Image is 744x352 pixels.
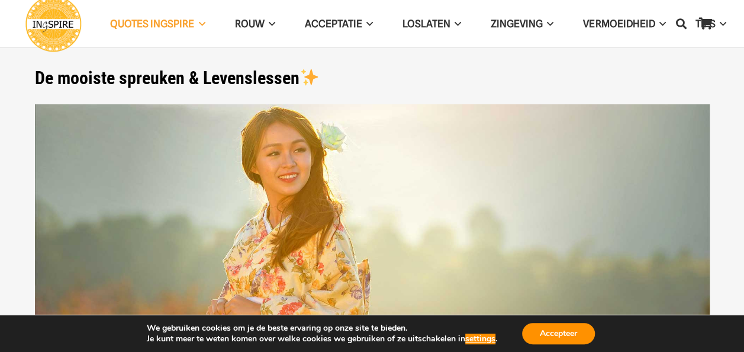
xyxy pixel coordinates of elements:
span: TIPS Menu [715,9,726,39]
a: ZingevingZingeving Menu [476,9,568,39]
span: VERMOEIDHEID Menu [655,9,665,39]
a: Zoeken [669,9,693,39]
span: Zingeving Menu [543,9,553,39]
a: VERMOEIDHEIDVERMOEIDHEID Menu [568,9,680,39]
a: QUOTES INGSPIREQUOTES INGSPIRE Menu [95,9,220,39]
span: QUOTES INGSPIRE Menu [194,9,205,39]
span: TIPS [695,18,715,30]
a: TIPSTIPS Menu [680,9,740,39]
p: We gebruiken cookies om je de beste ervaring op onze site te bieden. [147,323,497,334]
span: Loslaten Menu [450,9,461,39]
span: Loslaten [402,18,450,30]
span: ROUW Menu [264,9,275,39]
span: Acceptatie Menu [362,9,373,39]
a: LoslatenLoslaten Menu [388,9,476,39]
button: Accepteer [522,323,595,344]
h1: De mooiste spreuken & Levenslessen [35,68,710,89]
span: ROUW [234,18,264,30]
span: Zingeving [491,18,543,30]
span: VERMOEIDHEID [583,18,655,30]
img: ✨ [301,68,318,86]
a: AcceptatieAcceptatie Menu [290,9,388,39]
button: settings [465,334,495,344]
img: De mooiste wijsheden, spreuken en citaten over het Leven van Inge Ingspire.nl [35,104,710,342]
a: ROUWROUW Menu [220,9,289,39]
p: Je kunt meer te weten komen over welke cookies we gebruiken of ze uitschakelen in . [147,334,497,344]
span: QUOTES INGSPIRE [110,18,194,30]
span: Acceptatie [305,18,362,30]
